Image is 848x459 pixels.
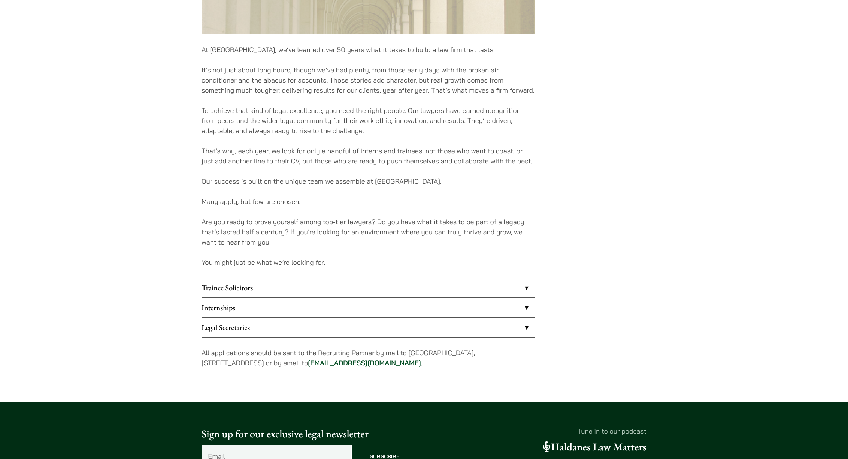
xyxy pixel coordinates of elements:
p: At [GEOGRAPHIC_DATA], we’ve learned over 50 years what it takes to build a law firm that lasts. [202,45,535,55]
p: Our success is built on the unique team we assemble at [GEOGRAPHIC_DATA]. [202,176,535,186]
p: You might just be what we’re looking for. [202,257,535,267]
p: Sign up for our exclusive legal newsletter [202,426,418,442]
a: [EMAIL_ADDRESS][DOMAIN_NAME] [308,358,421,367]
p: Tune in to our podcast [430,426,646,436]
a: Legal Secretaries [202,318,535,337]
p: To achieve that kind of legal excellence, you need the right people. Our lawyers have earned reco... [202,105,535,136]
a: Trainee Solicitors [202,278,535,297]
a: Internships [202,298,535,317]
p: Are you ready to prove yourself among top-tier lawyers? Do you have what it takes to be part of a... [202,217,535,247]
p: It’s not just about long hours, though we’ve had plenty, from those early days with the broken ai... [202,65,535,95]
a: Haldanes Law Matters [543,440,646,454]
p: That’s why, each year, we look for only a handful of interns and trainees, not those who want to ... [202,146,535,166]
p: All applications should be sent to the Recruiting Partner by mail to [GEOGRAPHIC_DATA], [STREET_A... [202,348,535,368]
p: Many apply, but few are chosen. [202,196,535,207]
